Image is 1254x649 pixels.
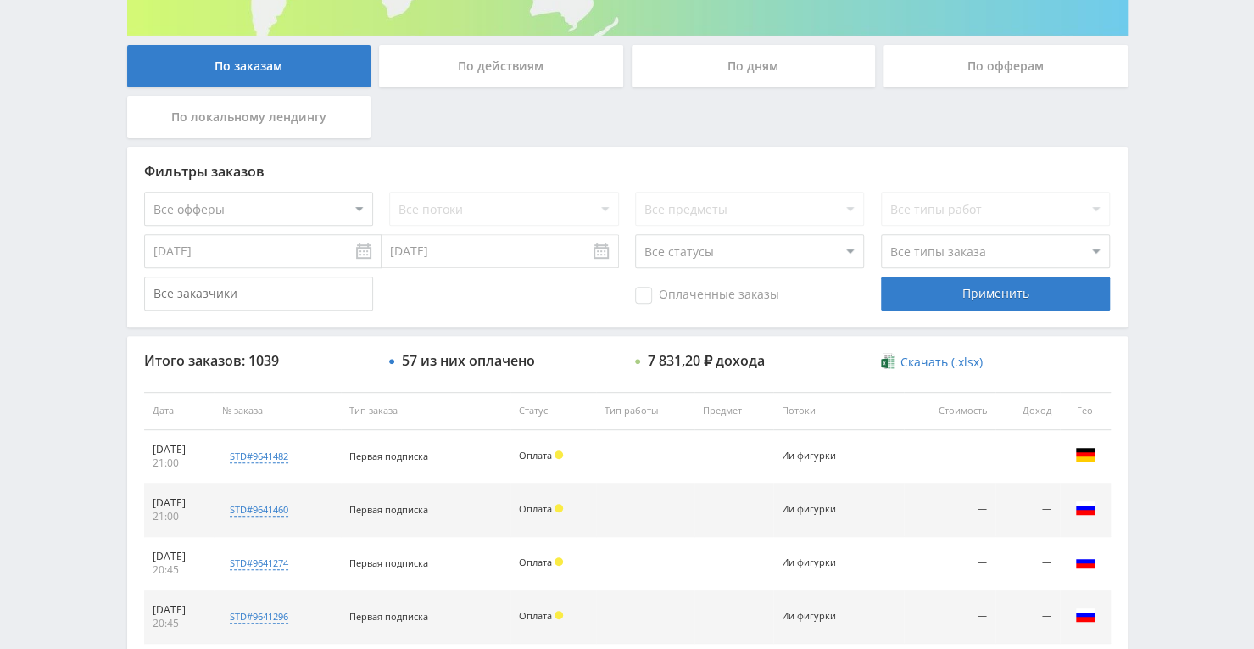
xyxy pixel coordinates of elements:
[519,609,552,622] span: Оплата
[214,392,341,430] th: № заказа
[519,556,552,568] span: Оплата
[632,45,876,87] div: По дням
[402,353,535,368] div: 57 из них оплачено
[144,392,215,430] th: Дата
[1075,498,1095,518] img: rus.png
[881,353,895,370] img: xlsx
[1075,445,1095,465] img: deu.png
[635,287,779,304] span: Оплаченные заказы
[230,557,288,570] div: std#9641274
[519,502,552,515] span: Оплата
[555,450,563,459] span: Холд
[349,610,428,623] span: Первая подписка
[904,590,995,644] td: —
[782,450,858,462] div: Ии фигурки
[144,353,373,368] div: Итого заказов: 1039
[881,354,983,371] a: Скачать (.xlsx)
[144,164,1111,179] div: Фильтры заказов
[153,550,206,563] div: [DATE]
[881,277,1110,311] div: Применить
[648,353,765,368] div: 7 831,20 ₽ дохода
[995,537,1060,590] td: —
[153,603,206,617] div: [DATE]
[379,45,623,87] div: По действиям
[153,617,206,630] div: 20:45
[773,392,904,430] th: Потоки
[782,557,858,568] div: Ии фигурки
[782,504,858,515] div: Ии фигурки
[904,430,995,484] td: —
[782,611,858,622] div: Ии фигурки
[127,96,371,138] div: По локальному лендингу
[153,496,206,510] div: [DATE]
[883,45,1128,87] div: По офферам
[230,450,288,463] div: std#9641482
[995,392,1060,430] th: Доход
[349,450,428,462] span: Первая подписка
[904,392,995,430] th: Стоимость
[904,484,995,537] td: —
[596,392,694,430] th: Тип работы
[519,449,552,462] span: Оплата
[900,355,983,369] span: Скачать (.xlsx)
[995,590,1060,644] td: —
[995,430,1060,484] td: —
[510,392,596,430] th: Статус
[555,557,563,566] span: Холд
[1075,551,1095,572] img: rus.png
[153,563,206,577] div: 20:45
[144,277,373,311] input: Все заказчики
[904,537,995,590] td: —
[230,503,288,517] div: std#9641460
[349,503,428,516] span: Первая подписка
[555,504,563,512] span: Холд
[555,611,563,619] span: Холд
[230,610,288,624] div: std#9641296
[349,557,428,569] span: Первая подписка
[153,443,206,456] div: [DATE]
[1075,605,1095,625] img: rus.png
[1060,392,1111,430] th: Гео
[153,510,206,523] div: 21:00
[995,484,1060,537] td: —
[341,392,510,430] th: Тип заказа
[694,392,772,430] th: Предмет
[127,45,371,87] div: По заказам
[153,456,206,470] div: 21:00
